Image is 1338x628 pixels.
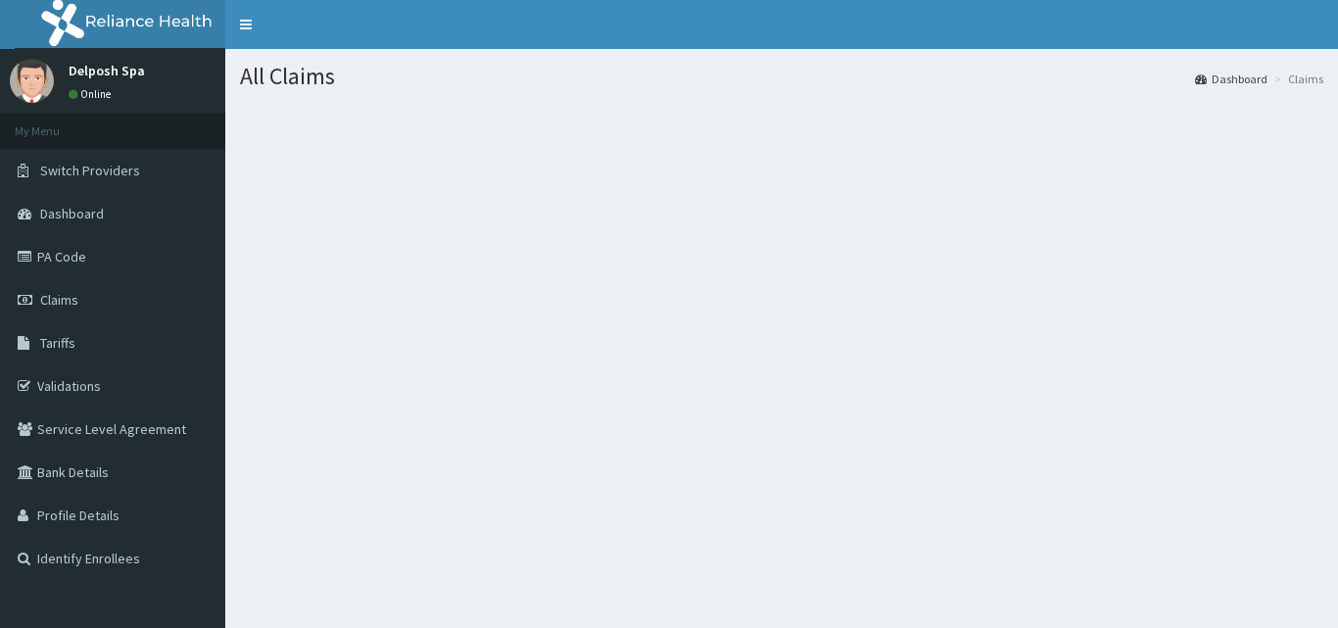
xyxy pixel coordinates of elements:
[69,87,116,101] a: Online
[10,59,54,103] img: User Image
[69,64,145,77] p: Delposh Spa
[40,162,140,179] span: Switch Providers
[40,334,75,352] span: Tariffs
[1195,71,1267,87] a: Dashboard
[40,291,78,309] span: Claims
[1269,71,1323,87] li: Claims
[240,64,1323,89] h1: All Claims
[40,205,104,222] span: Dashboard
